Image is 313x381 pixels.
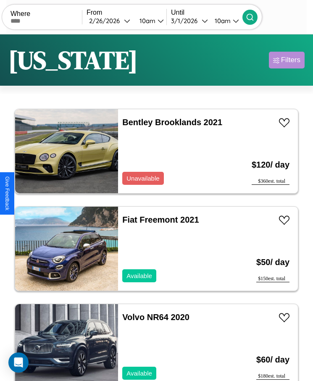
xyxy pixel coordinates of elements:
a: Volvo NR64 2020 [122,313,189,322]
h3: $ 50 / day [256,249,289,276]
button: 10am [133,16,166,25]
div: 10am [210,17,233,25]
h1: [US_STATE] [8,43,138,77]
a: Bentley Brooklands 2021 [122,118,222,127]
div: Filters [281,56,300,64]
div: $ 360 est. total [252,178,289,185]
div: 3 / 1 / 2026 [171,17,202,25]
label: Where [11,10,82,18]
label: From [87,9,166,16]
button: 10am [208,16,242,25]
h3: $ 60 / day [256,347,289,373]
div: $ 150 est. total [256,276,289,282]
label: Until [171,9,242,16]
p: Unavailable [126,173,159,184]
div: Give Feedback [4,176,10,210]
div: 10am [135,17,158,25]
h3: $ 120 / day [252,152,289,178]
button: Filters [269,52,305,68]
div: $ 180 est. total [256,373,289,380]
div: Open Intercom Messenger [8,352,29,373]
p: Available [126,270,152,281]
button: 2/26/2026 [87,16,133,25]
a: Fiat Freemont 2021 [122,215,199,224]
div: 2 / 26 / 2026 [89,17,124,25]
p: Available [126,368,152,379]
